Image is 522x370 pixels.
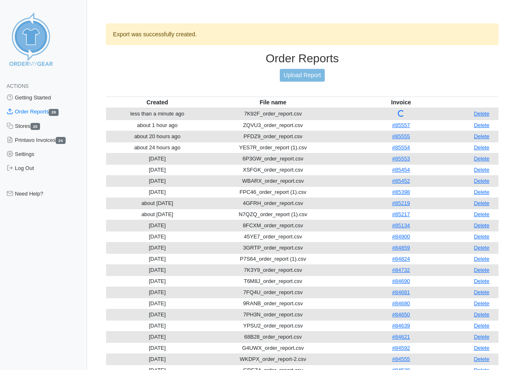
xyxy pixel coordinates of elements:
a: Delete [474,233,489,240]
td: [DATE] [106,309,209,320]
td: about [DATE] [106,209,209,220]
a: #85557 [392,122,410,128]
a: Delete [474,167,489,173]
a: #85217 [392,211,410,217]
a: Delete [474,323,489,329]
a: Upload Report [280,69,324,82]
td: [DATE] [106,175,209,186]
a: #84592 [392,345,410,351]
a: Delete [474,345,489,351]
td: [DATE] [106,298,209,309]
td: [DATE] [106,164,209,175]
td: [DATE] [106,231,209,242]
a: Delete [474,189,489,195]
a: Delete [474,356,489,362]
td: 7K92F_order_report.csv [209,108,338,120]
td: T6M8J_order_report.csv [209,276,338,287]
a: Delete [474,311,489,318]
a: #85219 [392,200,410,206]
td: about 20 hours ago [106,131,209,142]
a: Delete [474,222,489,229]
td: [DATE] [106,264,209,276]
a: Delete [474,256,489,262]
span: 26 [49,109,59,116]
a: #84650 [392,311,410,318]
a: #84824 [392,256,410,262]
td: FPC46_order_report (1).csv [209,186,338,198]
div: Export was successfully created. [106,24,498,45]
a: #84680 [392,300,410,306]
a: #85452 [392,178,410,184]
a: #84732 [392,267,410,273]
td: 7PH3N_order_report.csv [209,309,338,320]
span: 25 [31,123,40,130]
a: #85553 [392,156,410,162]
td: [DATE] [106,331,209,342]
a: Delete [474,278,489,284]
a: #85554 [392,144,410,151]
a: Delete [474,289,489,295]
a: #85555 [392,133,410,139]
td: 9RANB_order_report.csv [209,298,338,309]
a: #84621 [392,334,410,340]
span: 24 [56,137,66,144]
td: WKDPX_order_report-2.csv [209,354,338,365]
th: File name [209,97,338,108]
th: Created [106,97,209,108]
span: Actions [7,83,28,89]
td: [DATE] [106,287,209,298]
td: N7QZQ_order_report (1).csv [209,209,338,220]
a: #84555 [392,356,410,362]
td: [DATE] [106,186,209,198]
a: #84900 [392,233,410,240]
td: 7K3Y9_order_report.csv [209,264,338,276]
td: [DATE] [106,354,209,365]
a: Delete [474,133,489,139]
td: 8FCXM_order_report.csv [209,220,338,231]
td: 45YE7_order_report.csv [209,231,338,242]
td: PFDZ9_order_report.csv [209,131,338,142]
td: ZQVU3_order_report.csv [209,120,338,131]
a: #84639 [392,323,410,329]
td: 7FQ4U_order_report.csv [209,287,338,298]
td: 6P3GW_order_report.csv [209,153,338,164]
a: #85134 [392,222,410,229]
td: XSFGK_order_report.csv [209,164,338,175]
td: 3GRTP_order_report.csv [209,242,338,253]
a: Delete [474,122,489,128]
td: 68B28_order_report.csv [209,331,338,342]
a: Delete [474,156,489,162]
a: #84681 [392,289,410,295]
a: Delete [474,245,489,251]
td: [DATE] [106,242,209,253]
td: [DATE] [106,320,209,331]
a: #85398 [392,189,410,195]
td: 4GFRH_order_report.csv [209,198,338,209]
a: Delete [474,267,489,273]
a: Delete [474,178,489,184]
td: [DATE] [106,276,209,287]
a: #84859 [392,245,410,251]
td: [DATE] [106,153,209,164]
a: Delete [474,200,489,206]
a: Delete [474,144,489,151]
td: YPSU2_order_report.csv [209,320,338,331]
td: P7S64_order_report (1).csv [209,253,338,264]
td: [DATE] [106,220,209,231]
a: #85454 [392,167,410,173]
a: #84690 [392,278,410,284]
td: about 1 hour ago [106,120,209,131]
td: about 24 hours ago [106,142,209,153]
td: less than a minute ago [106,108,209,120]
a: Delete [474,111,489,117]
td: YES7R_order_report (1).csv [209,142,338,153]
th: Invoice [338,97,465,108]
td: [DATE] [106,253,209,264]
a: Delete [474,211,489,217]
h3: Order Reports [106,52,498,66]
td: [DATE] [106,342,209,354]
td: G4UWX_order_report.csv [209,342,338,354]
td: about [DATE] [106,198,209,209]
a: Delete [474,300,489,306]
a: Delete [474,334,489,340]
